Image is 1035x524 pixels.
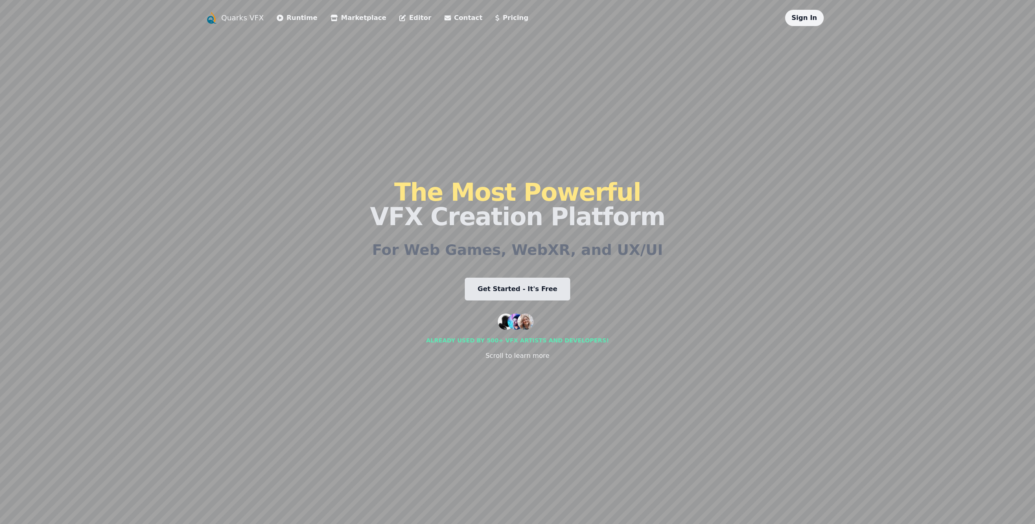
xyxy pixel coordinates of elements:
[370,180,665,229] h1: VFX Creation Platform
[221,12,264,24] a: Quarks VFX
[486,351,549,361] div: Scroll to learn more
[426,336,609,344] div: Already used by 500+ vfx artists and developers!
[508,314,524,330] img: customer 2
[444,13,483,23] a: Contact
[498,314,514,330] img: customer 1
[465,278,571,300] a: Get Started - It's Free
[372,242,663,258] h2: For Web Games, WebXR, and UX/UI
[792,14,817,22] a: Sign In
[399,13,431,23] a: Editor
[394,178,641,206] span: The Most Powerful
[277,13,317,23] a: Runtime
[330,13,386,23] a: Marketplace
[495,13,528,23] a: Pricing
[517,314,534,330] img: customer 3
